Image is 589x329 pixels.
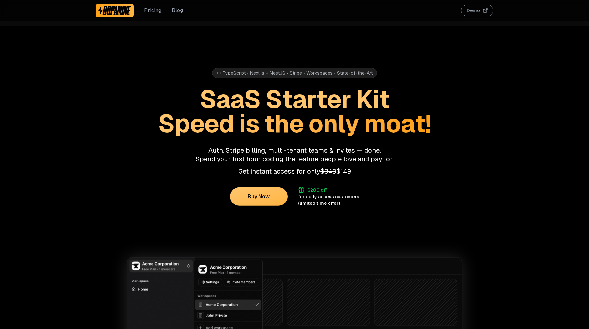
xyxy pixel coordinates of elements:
[98,5,131,16] img: Dopamine
[200,83,389,115] span: SaaS Starter Kit
[320,167,336,176] span: $349
[230,187,288,206] button: Buy Now
[298,200,340,206] div: (limited time offer)
[212,68,377,78] div: TypeScript • Next.js + NestJS • Stripe • Workspaces • State-of-the-Art
[461,5,493,16] button: Demo
[96,146,493,163] p: Auth, Stripe billing, multi-tenant teams & invites — done. Spend your first hour coding the featu...
[96,167,493,176] p: Get instant access for only $149
[96,4,134,17] a: Dopamine
[298,193,359,200] div: for early access customers
[307,187,327,193] div: $200 off
[172,7,183,14] a: Blog
[158,107,431,140] span: Speed is the only moat!
[144,7,161,14] a: Pricing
